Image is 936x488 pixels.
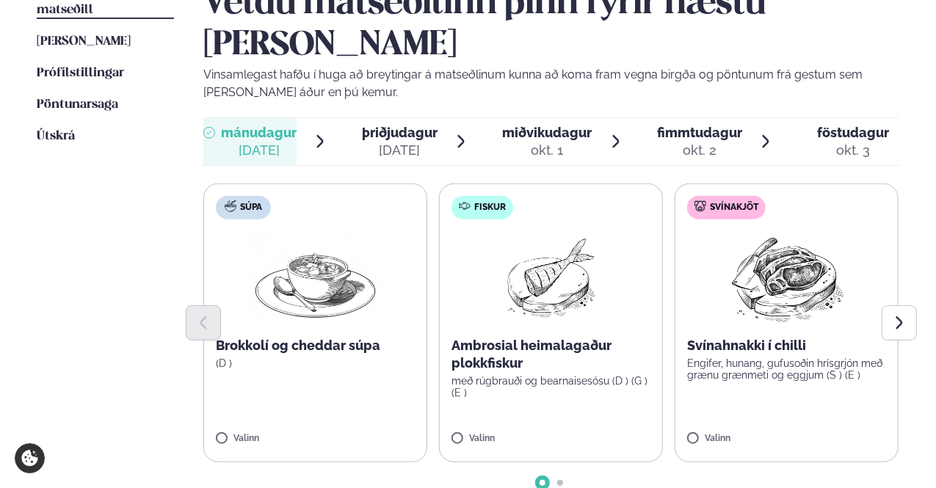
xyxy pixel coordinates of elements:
[882,305,917,340] button: Next slide
[186,305,221,340] button: Previous slide
[540,480,545,486] span: Go to slide 1
[459,200,471,212] img: fish.svg
[451,375,650,398] p: með rúgbrauði og bearnaisesósu (D ) (G ) (E )
[694,200,706,212] img: pork.svg
[657,142,742,159] div: okt. 2
[557,480,563,486] span: Go to slide 2
[37,35,131,48] span: [PERSON_NAME]
[687,357,886,381] p: Engifer, hunang, gufusoðin hrísgrjón með grænu grænmeti og eggjum (S ) (E )
[37,67,124,79] span: Prófílstillingar
[216,357,415,369] p: (D )
[37,130,75,142] span: Útskrá
[37,33,131,51] a: [PERSON_NAME]
[502,125,592,140] span: miðvikudagur
[251,231,380,325] img: Soup.png
[225,200,236,212] img: soup.svg
[474,202,506,214] span: Fiskur
[37,128,75,145] a: Útskrá
[504,231,598,325] img: fish.png
[15,443,45,473] a: Cookie settings
[362,125,438,140] span: þriðjudagur
[502,142,592,159] div: okt. 1
[722,231,852,325] img: Pork-Meat.png
[657,125,742,140] span: fimmtudagur
[362,142,438,159] div: [DATE]
[687,337,886,354] p: Svínahnakki í chilli
[240,202,262,214] span: Súpa
[203,66,899,101] p: Vinsamlegast hafðu í huga að breytingar á matseðlinum kunna að koma fram vegna birgða og pöntunum...
[710,202,758,214] span: Svínakjöt
[221,125,297,140] span: mánudagur
[451,337,650,372] p: Ambrosial heimalagaður plokkfiskur
[37,96,118,114] a: Pöntunarsaga
[817,142,889,159] div: okt. 3
[37,65,124,82] a: Prófílstillingar
[216,337,415,354] p: Brokkolí og cheddar súpa
[221,142,297,159] div: [DATE]
[37,98,118,111] span: Pöntunarsaga
[817,125,889,140] span: föstudagur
